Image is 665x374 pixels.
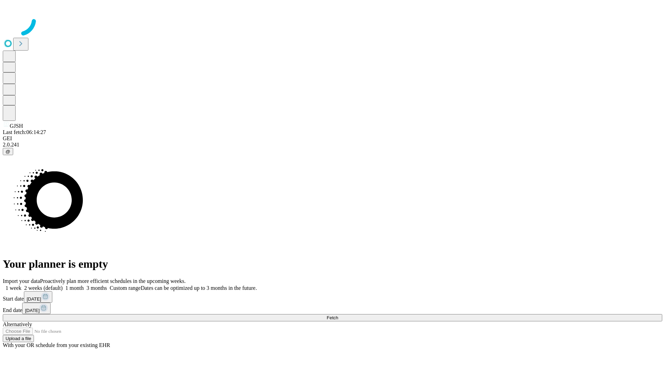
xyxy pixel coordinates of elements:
[3,278,40,284] span: Import your data
[10,123,23,129] span: GJSH
[3,314,662,321] button: Fetch
[3,129,46,135] span: Last fetch: 06:14:27
[22,303,51,314] button: [DATE]
[3,258,662,270] h1: Your planner is empty
[6,285,21,291] span: 1 week
[110,285,141,291] span: Custom range
[24,285,63,291] span: 2 weeks (default)
[65,285,84,291] span: 1 month
[3,321,32,327] span: Alternatively
[27,296,41,302] span: [DATE]
[40,278,186,284] span: Proactively plan more efficient schedules in the upcoming weeks.
[3,142,662,148] div: 2.0.241
[24,291,52,303] button: [DATE]
[3,148,13,155] button: @
[6,149,10,154] span: @
[327,315,338,320] span: Fetch
[3,342,110,348] span: With your OR schedule from your existing EHR
[3,291,662,303] div: Start date
[25,308,39,313] span: [DATE]
[3,303,662,314] div: End date
[3,135,662,142] div: GEI
[141,285,257,291] span: Dates can be optimized up to 3 months in the future.
[3,335,34,342] button: Upload a file
[87,285,107,291] span: 3 months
